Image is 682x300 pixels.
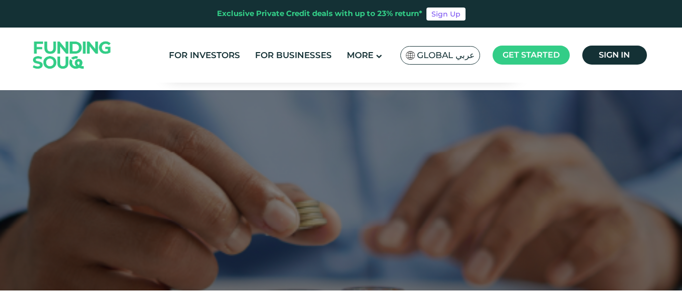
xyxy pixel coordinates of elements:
img: Logo [23,30,121,80]
a: For Businesses [253,47,334,64]
div: Exclusive Private Credit deals with up to 23% return* [217,8,422,20]
img: SA Flag [406,51,415,60]
a: Sign in [582,46,647,65]
span: Global عربي [417,50,475,61]
span: Get started [503,50,560,60]
a: Sign Up [426,8,466,21]
span: Sign in [599,50,630,60]
a: For Investors [166,47,243,64]
span: More [347,50,373,60]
